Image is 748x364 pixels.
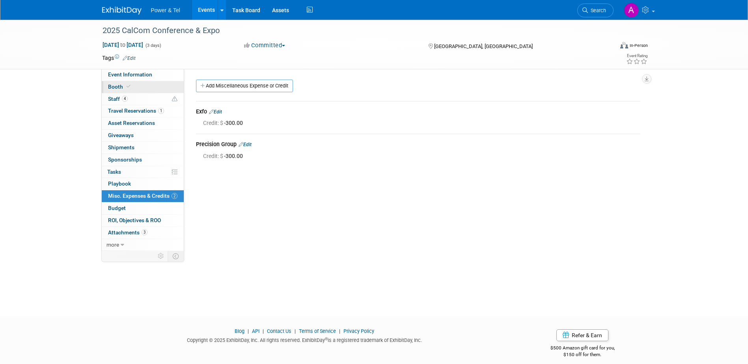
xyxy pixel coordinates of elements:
a: Travel Reservations1 [102,105,184,117]
a: Refer & Earn [556,329,608,341]
td: Personalize Event Tab Strip [154,251,168,261]
td: Toggle Event Tabs [168,251,184,261]
a: Staff4 [102,93,184,105]
span: Potential Scheduling Conflict -- at least one attendee is tagged in another overlapping event. [172,96,177,103]
span: Tasks [107,169,121,175]
td: Tags [102,54,136,62]
a: Budget [102,202,184,214]
button: Committed [241,41,288,50]
a: Booth [102,81,184,93]
a: Edit [239,142,252,147]
span: (3 days) [145,43,161,48]
img: Format-Inperson.png [620,42,628,48]
span: Misc. Expenses & Credits [108,193,177,199]
img: ExhibitDay [102,7,142,15]
img: Alina Dorion [624,3,639,18]
a: Asset Reservations [102,117,184,129]
span: -300.00 [203,120,246,126]
div: 2025 CalCom Conference & Expo [100,24,602,38]
span: 3 [142,229,147,235]
span: Power & Tel [151,7,180,13]
a: Edit [209,109,222,115]
a: API [252,328,259,334]
div: $150 off for them. [519,351,646,358]
div: Exfo [196,108,640,117]
span: [GEOGRAPHIC_DATA], [GEOGRAPHIC_DATA] [434,43,533,49]
a: ROI, Objectives & ROO [102,215,184,227]
a: Playbook [102,178,184,190]
a: Event Information [102,69,184,81]
sup: ® [325,337,328,341]
div: Copyright © 2025 ExhibitDay, Inc. All rights reserved. ExhibitDay is a registered trademark of Ex... [102,335,507,344]
a: Giveaways [102,130,184,141]
a: Tasks [102,166,184,178]
span: Shipments [108,144,134,150]
a: Blog [235,328,244,334]
span: 4 [122,96,128,102]
span: Credit: $ [203,120,224,126]
span: more [106,241,119,248]
span: [DATE] [DATE] [102,41,144,48]
span: Staff [108,96,128,102]
div: In-Person [629,43,648,48]
span: Attachments [108,229,147,236]
div: Precision Group [196,140,640,150]
div: $500 Amazon gift card for you, [519,340,646,358]
span: | [261,328,266,334]
span: | [337,328,342,334]
span: Travel Reservations [108,108,164,114]
a: Search [577,4,614,17]
a: Privacy Policy [343,328,374,334]
span: Playbook [108,180,131,187]
div: Event Format [567,41,648,53]
a: Edit [123,56,136,61]
span: Sponsorships [108,156,142,163]
span: 1 [158,108,164,114]
a: Attachments3 [102,227,184,239]
span: 2 [172,193,177,199]
span: Asset Reservations [108,120,155,126]
span: | [246,328,251,334]
div: Event Rating [626,54,647,58]
a: Contact Us [267,328,291,334]
span: to [119,42,127,48]
i: Booth reservation complete [127,84,131,89]
span: Budget [108,205,126,211]
span: -300.00 [203,153,246,159]
span: | [293,328,298,334]
a: Terms of Service [299,328,336,334]
a: Add Miscellaneous Expense or Credit [196,80,293,92]
span: Search [588,7,606,13]
span: Event Information [108,71,152,78]
span: ROI, Objectives & ROO [108,217,161,223]
span: Booth [108,84,132,90]
a: Shipments [102,142,184,154]
a: Misc. Expenses & Credits2 [102,190,184,202]
span: Credit: $ [203,153,224,159]
span: Giveaways [108,132,134,138]
a: Sponsorships [102,154,184,166]
a: more [102,239,184,251]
